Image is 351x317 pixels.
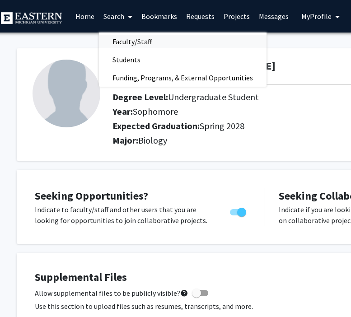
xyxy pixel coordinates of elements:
[254,0,293,32] a: Messages
[99,0,137,32] a: Search
[200,120,244,131] span: Spring 2028
[226,204,251,218] div: Toggle
[138,135,167,146] span: Biology
[7,276,38,310] iframe: Chat
[137,0,182,32] a: Bookmarks
[168,91,259,103] span: Undergraduate Student
[133,106,178,117] span: Sophomore
[301,12,332,21] span: My Profile
[35,189,148,203] span: Seeking Opportunities?
[35,288,188,298] span: Allow supplemental files to be publicly visible?
[99,35,267,48] a: Faculty/Staff
[219,0,254,32] a: Projects
[99,69,267,87] span: Funding, Programs, & External Opportunities
[99,33,165,51] span: Faculty/Staff
[99,71,267,84] a: Funding, Programs, & External Opportunities
[99,53,267,66] a: Students
[180,288,188,298] mat-icon: help
[99,51,154,69] span: Students
[71,0,99,32] a: Home
[33,60,100,127] img: Profile Picture
[35,204,213,226] p: Indicate to faculty/staff and other users that you are looking for opportunities to join collabor...
[1,12,62,24] img: Eastern Michigan University Logo
[182,0,219,32] a: Requests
